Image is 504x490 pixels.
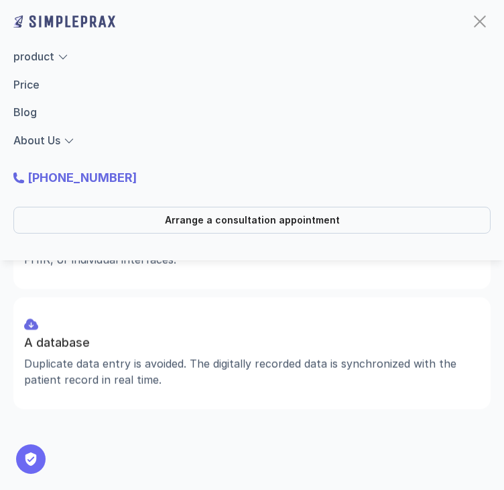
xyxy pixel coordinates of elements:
font: [PHONE_NUMBER] [27,170,137,185]
font: Arrange a consultation appointment [165,214,340,226]
font: Simpleprax is compatible with all practice, clinic, or archive systems via GDT, VDDS, FHIR, or in... [24,237,463,266]
font: Duplicate data entry is avoided. The digitally recorded data is synchronized with the patient rec... [24,357,460,387]
a: [PHONE_NUMBER] [24,170,140,185]
font: A database [24,336,90,350]
font: product [13,50,54,63]
font: About Us [13,134,60,147]
a: Price [13,78,40,91]
a: Arrange a consultation appointment [13,207,491,234]
a: Blog [13,105,37,119]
